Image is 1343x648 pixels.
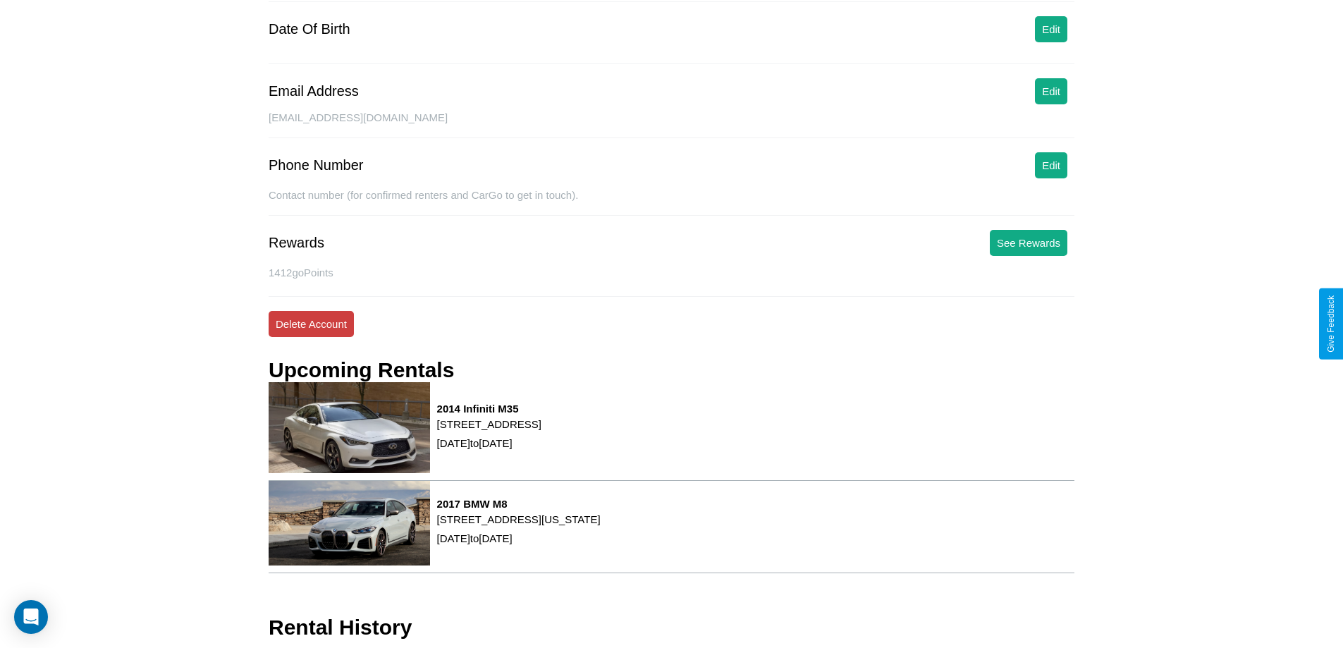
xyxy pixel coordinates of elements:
p: [STREET_ADDRESS] [437,415,541,434]
h3: 2014 Infiniti M35 [437,403,541,415]
button: See Rewards [990,230,1067,256]
p: [DATE] to [DATE] [437,434,541,453]
div: Email Address [269,83,359,99]
div: Open Intercom Messenger [14,600,48,634]
div: Phone Number [269,157,364,173]
p: 1412 goPoints [269,263,1074,282]
button: Edit [1035,152,1067,178]
button: Edit [1035,78,1067,104]
div: Give Feedback [1326,295,1336,353]
h3: Rental History [269,616,412,640]
img: rental [269,481,430,566]
button: Edit [1035,16,1067,42]
div: [EMAIL_ADDRESS][DOMAIN_NAME] [269,111,1074,138]
div: Contact number (for confirmed renters and CarGo to get in touch). [269,189,1074,216]
p: [DATE] to [DATE] [437,529,601,548]
h3: 2017 BMW M8 [437,498,601,510]
h3: Upcoming Rentals [269,358,454,382]
button: Delete Account [269,311,354,337]
div: Rewards [269,235,324,251]
p: [STREET_ADDRESS][US_STATE] [437,510,601,529]
div: Date Of Birth [269,21,350,37]
img: rental [269,382,430,473]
